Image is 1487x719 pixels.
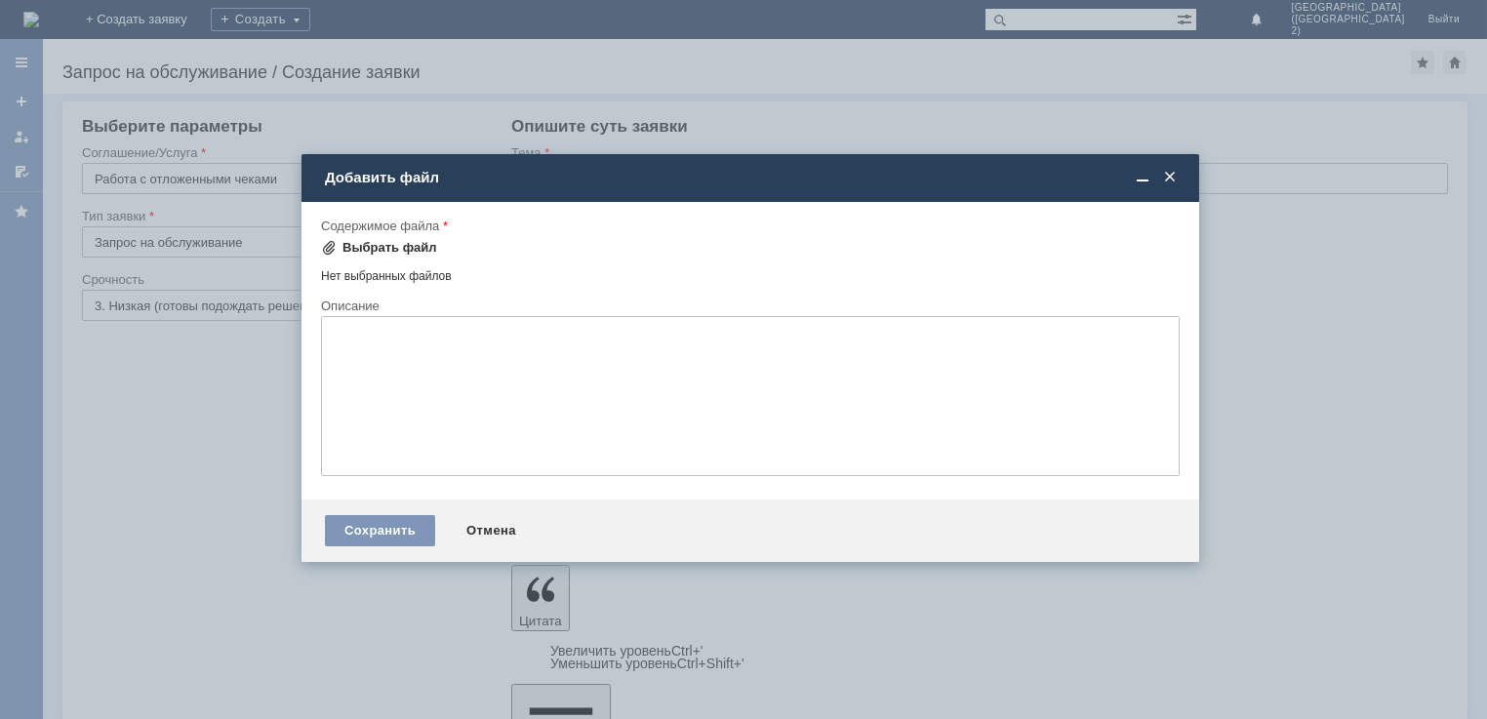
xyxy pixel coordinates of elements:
[321,220,1176,232] div: Содержимое файла
[8,8,285,39] div: Добрый вечер,отмена чеков на суммы 1096 р.,1116 р.
[1133,169,1152,186] span: Свернуть (Ctrl + M)
[1160,169,1180,186] span: Закрыть
[325,169,1180,186] div: Добавить файл
[321,300,1176,312] div: Описание
[321,261,1180,284] div: Нет выбранных файлов
[342,240,437,256] div: Выбрать файл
